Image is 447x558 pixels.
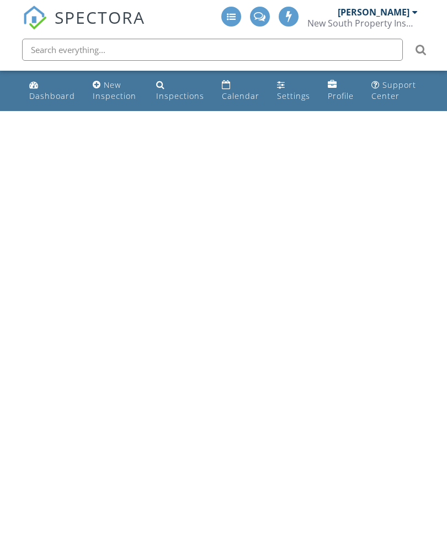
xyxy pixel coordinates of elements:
[152,75,209,107] a: Inspections
[88,75,143,107] a: New Inspection
[222,91,259,101] div: Calendar
[323,75,358,107] a: Profile
[25,75,79,107] a: Dashboard
[277,91,310,101] div: Settings
[156,91,204,101] div: Inspections
[328,91,354,101] div: Profile
[273,75,315,107] a: Settings
[367,75,423,107] a: Support Center
[93,80,136,101] div: New Inspection
[371,80,416,101] div: Support Center
[55,6,145,29] span: SPECTORA
[217,75,264,107] a: Calendar
[22,39,403,61] input: Search everything...
[23,15,145,38] a: SPECTORA
[29,91,75,101] div: Dashboard
[307,18,418,29] div: New South Property Inspections, Inc.
[23,6,47,30] img: The Best Home Inspection Software - Spectora
[338,7,409,18] div: [PERSON_NAME]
